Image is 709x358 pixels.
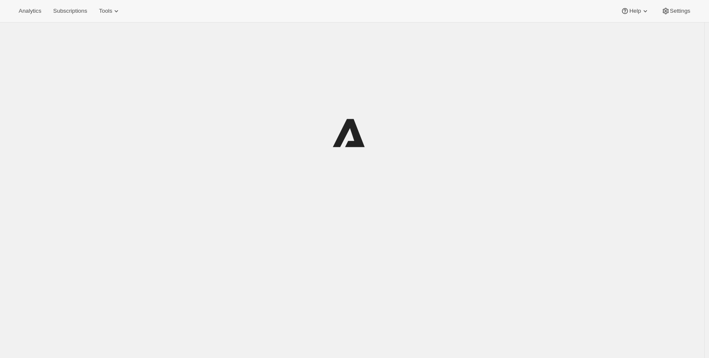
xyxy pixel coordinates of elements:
span: Help [629,8,641,14]
button: Analytics [14,5,46,17]
button: Subscriptions [48,5,92,17]
button: Settings [656,5,695,17]
span: Settings [670,8,690,14]
button: Help [616,5,654,17]
span: Analytics [19,8,41,14]
button: Tools [94,5,126,17]
span: Tools [99,8,112,14]
span: Subscriptions [53,8,87,14]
